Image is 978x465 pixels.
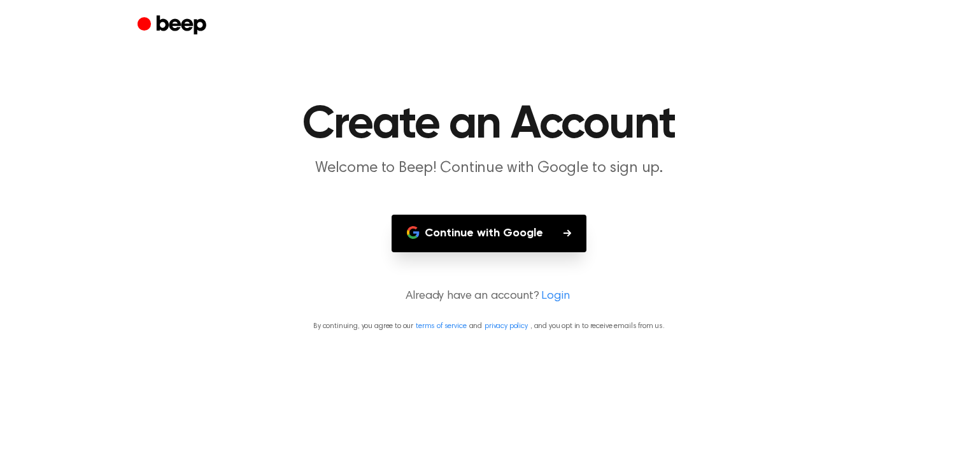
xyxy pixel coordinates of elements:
[416,322,466,330] a: terms of service
[244,158,733,179] p: Welcome to Beep! Continue with Google to sign up.
[163,102,815,148] h1: Create an Account
[15,320,963,332] p: By continuing, you agree to our and , and you opt in to receive emails from us.
[392,215,586,252] button: Continue with Google
[15,288,963,305] p: Already have an account?
[541,288,569,305] a: Login
[485,322,528,330] a: privacy policy
[138,13,209,38] a: Beep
